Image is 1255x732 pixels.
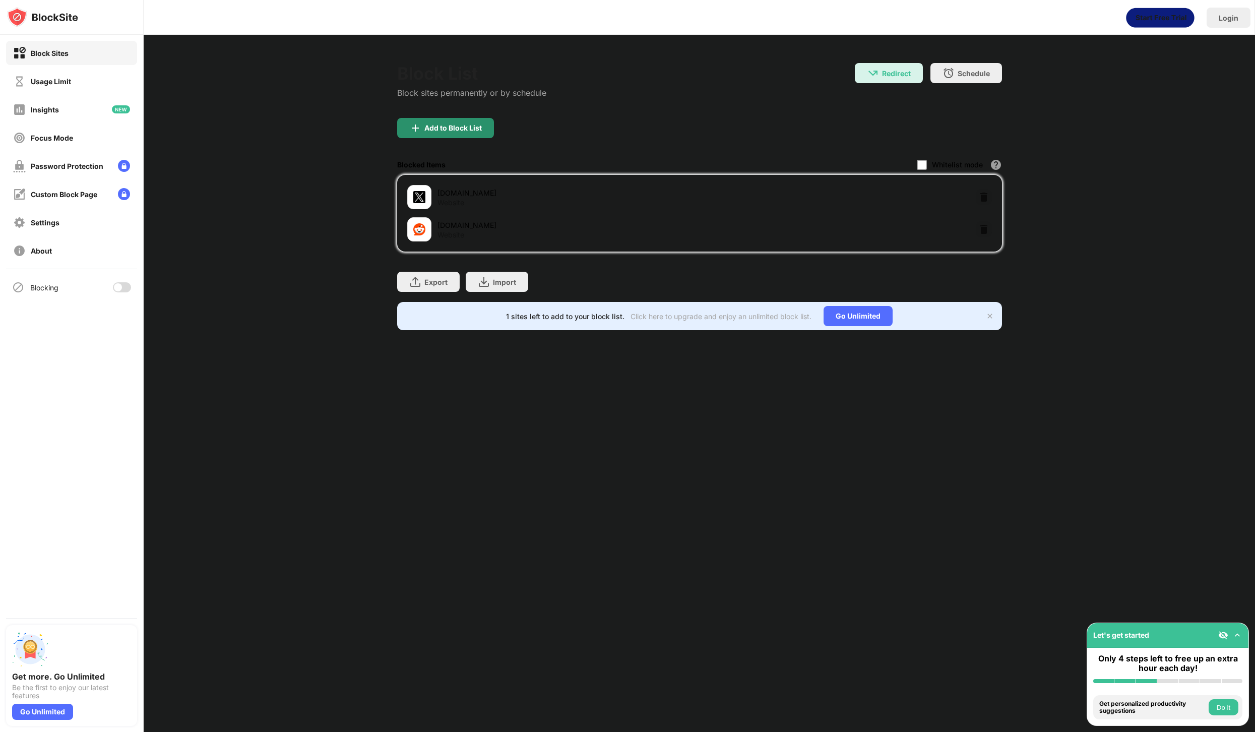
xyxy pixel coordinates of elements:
img: favicons [413,191,425,203]
div: Go Unlimited [824,306,893,326]
div: Website [437,198,464,207]
div: 1 sites left to add to your block list. [506,312,624,321]
img: customize-block-page-off.svg [13,188,26,201]
img: new-icon.svg [112,105,130,113]
img: block-on.svg [13,47,26,59]
div: Focus Mode [31,134,73,142]
img: logo-blocksite.svg [7,7,78,27]
div: Block Sites [31,49,69,57]
img: about-off.svg [13,245,26,257]
div: animation [1126,8,1195,28]
img: focus-off.svg [13,132,26,144]
img: favicons [413,223,425,235]
div: Export [424,278,448,286]
div: Be the first to enjoy our latest features [12,684,131,700]
div: Password Protection [31,162,103,170]
div: Website [437,230,464,239]
button: Do it [1209,699,1238,715]
img: push-unlimited.svg [12,631,48,667]
div: Whitelist mode [932,160,983,169]
div: Let's get started [1093,631,1149,639]
div: Settings [31,218,59,227]
div: Usage Limit [31,77,71,86]
div: Click here to upgrade and enjoy an unlimited block list. [631,312,811,321]
img: settings-off.svg [13,216,26,229]
div: [DOMAIN_NAME] [437,220,700,230]
img: insights-off.svg [13,103,26,116]
img: lock-menu.svg [118,188,130,200]
div: Get personalized productivity suggestions [1099,700,1206,715]
div: Schedule [958,69,990,78]
div: Block List [397,63,546,84]
img: x-button.svg [986,312,994,320]
div: Add to Block List [424,124,482,132]
div: Get more. Go Unlimited [12,672,131,682]
div: Custom Block Page [31,190,97,199]
img: time-usage-off.svg [13,75,26,88]
div: [DOMAIN_NAME] [437,188,700,198]
img: lock-menu.svg [118,160,130,172]
img: eye-not-visible.svg [1218,630,1228,640]
div: Blocking [30,283,58,292]
div: Redirect [882,69,911,78]
div: Block sites permanently or by schedule [397,88,546,98]
img: omni-setup-toggle.svg [1232,630,1242,640]
img: password-protection-off.svg [13,160,26,172]
div: Login [1219,14,1238,22]
div: Go Unlimited [12,704,73,720]
div: Only 4 steps left to free up an extra hour each day! [1093,654,1242,673]
div: About [31,247,52,255]
img: blocking-icon.svg [12,281,24,293]
div: Import [493,278,516,286]
div: Blocked Items [397,160,446,169]
div: Insights [31,105,59,114]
